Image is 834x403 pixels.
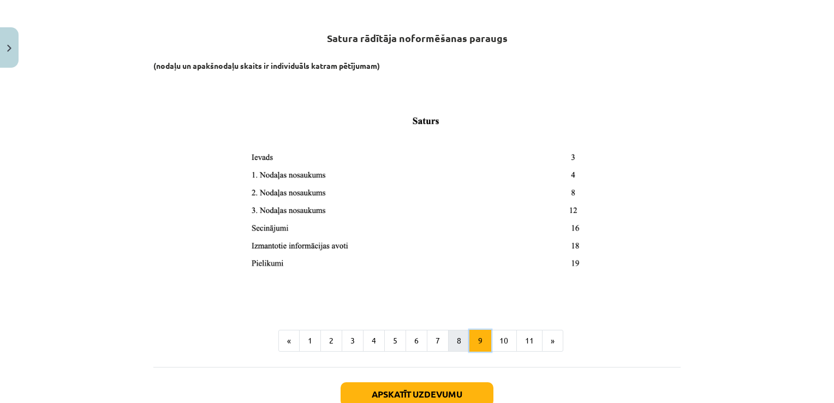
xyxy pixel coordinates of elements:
button: 2 [320,330,342,352]
nav: Page navigation example [153,330,681,352]
button: 4 [363,330,385,352]
button: 1 [299,330,321,352]
button: 10 [491,330,517,352]
button: 5 [384,330,406,352]
button: 3 [342,330,364,352]
button: 7 [427,330,449,352]
button: « [278,330,300,352]
b: (nodaļu un apakšnodaļu skaits ir individuāls katram pētījumam) [153,61,380,70]
img: icon-close-lesson-0947bae3869378f0d4975bcd49f059093ad1ed9edebbc8119c70593378902aed.svg [7,45,11,52]
b: Satura rādītāja noformēšanas paraugs [327,32,508,44]
button: 6 [406,330,427,352]
button: » [542,330,563,352]
button: 9 [469,330,491,352]
button: 11 [516,330,543,352]
button: 8 [448,330,470,352]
